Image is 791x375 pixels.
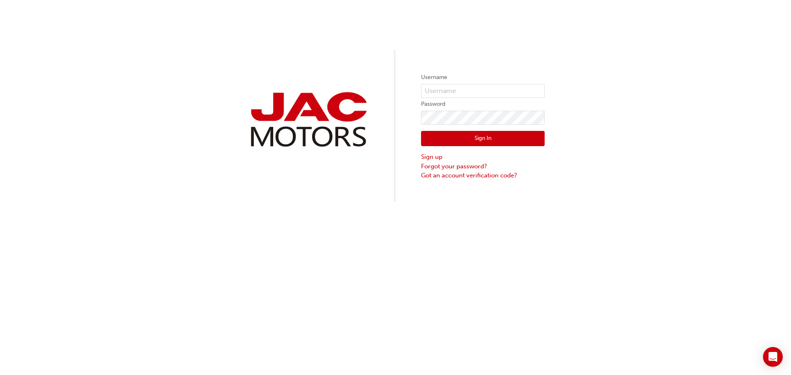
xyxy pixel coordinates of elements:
a: Sign up [421,152,545,162]
label: Username [421,72,545,82]
input: Username [421,84,545,98]
div: Open Intercom Messenger [763,347,783,367]
button: Sign In [421,131,545,147]
a: Forgot your password? [421,162,545,171]
img: jac-portal [246,89,370,150]
label: Password [421,99,545,109]
a: Got an account verification code? [421,171,545,180]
